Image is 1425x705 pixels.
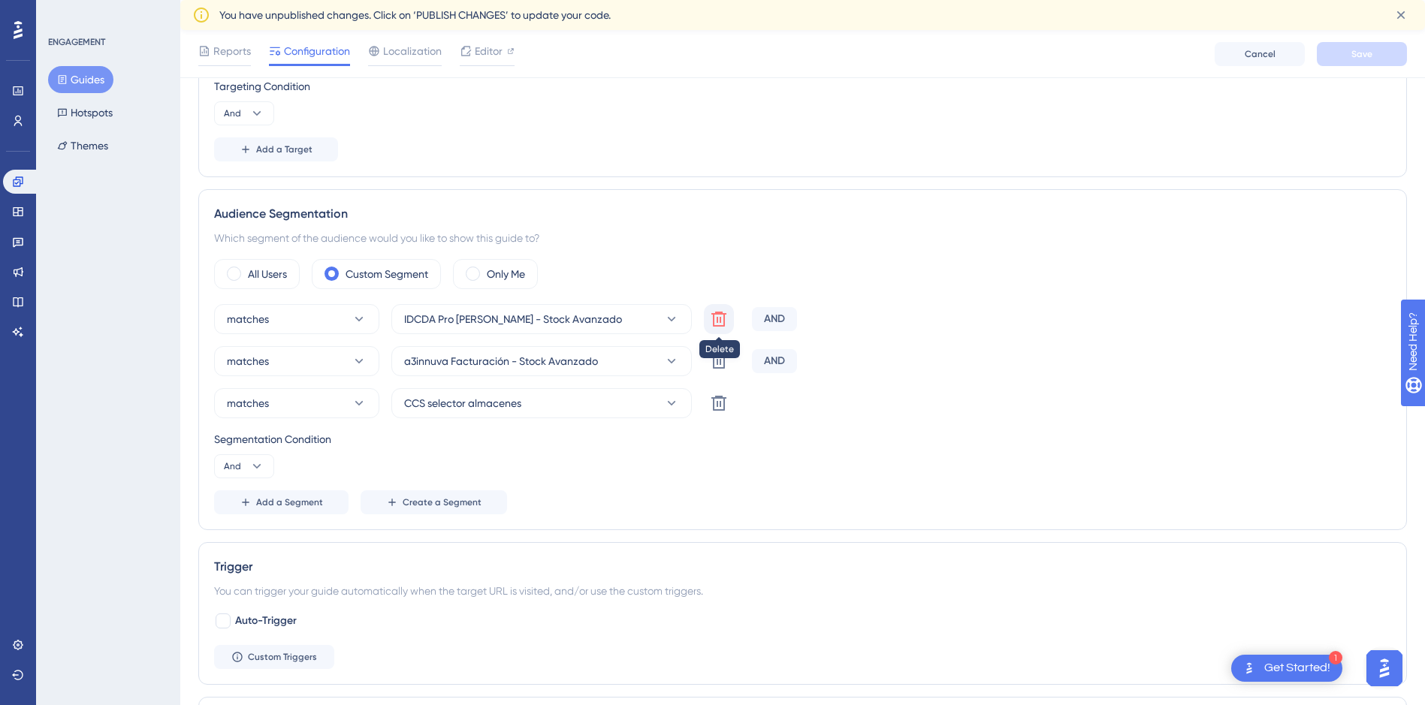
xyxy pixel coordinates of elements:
span: Save [1351,48,1372,60]
div: Audience Segmentation [214,205,1391,223]
img: launcher-image-alternative-text [1240,659,1258,677]
span: a3innuva Facturación - Stock Avanzado [404,352,598,370]
button: And [214,101,274,125]
label: All Users [248,265,287,283]
div: 1 [1329,651,1342,664]
button: Create a Segment [361,490,507,514]
span: Add a Segment [256,496,323,508]
button: IDCDA Pro [PERSON_NAME] - Stock Avanzado [391,304,692,334]
button: a3innuva Facturación - Stock Avanzado [391,346,692,376]
span: And [224,460,241,472]
div: Get Started! [1264,660,1330,676]
div: Segmentation Condition [214,430,1391,448]
span: Configuration [284,42,350,60]
label: Only Me [487,265,525,283]
span: Localization [383,42,442,60]
span: Reports [213,42,251,60]
span: And [224,107,241,119]
label: Custom Segment [346,265,428,283]
span: matches [227,394,269,412]
button: Hotspots [48,99,122,126]
span: Create a Segment [403,496,482,508]
button: And [214,454,274,478]
iframe: UserGuiding AI Assistant Launcher [1362,646,1407,691]
div: You can trigger your guide automatically when the target URL is visited, and/or use the custom tr... [214,582,1391,600]
button: Custom Triggers [214,645,334,669]
span: Add a Target [256,143,312,155]
span: Auto-Trigger [235,612,297,630]
button: matches [214,346,379,376]
button: Themes [48,132,117,159]
button: Add a Target [214,137,338,161]
button: Save [1317,42,1407,66]
button: Guides [48,66,113,93]
span: Cancel [1245,48,1276,60]
button: Add a Segment [214,490,349,514]
span: Custom Triggers [248,651,317,663]
span: matches [227,310,269,328]
div: Targeting Condition [214,77,1391,95]
button: CCS selector almacenes [391,388,692,418]
button: Cancel [1215,42,1305,66]
div: Trigger [214,558,1391,576]
div: Which segment of the audience would you like to show this guide to? [214,229,1391,247]
span: You have unpublished changes. Click on ‘PUBLISH CHANGES’ to update your code. [219,6,611,24]
div: AND [752,349,797,373]
div: Open Get Started! checklist, remaining modules: 1 [1231,655,1342,682]
span: matches [227,352,269,370]
span: Need Help? [35,4,94,22]
span: CCS selector almacenes [404,394,521,412]
button: matches [214,304,379,334]
div: AND [752,307,797,331]
div: ENGAGEMENT [48,36,105,48]
span: IDCDA Pro [PERSON_NAME] - Stock Avanzado [404,310,622,328]
span: Editor [475,42,503,60]
button: matches [214,388,379,418]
